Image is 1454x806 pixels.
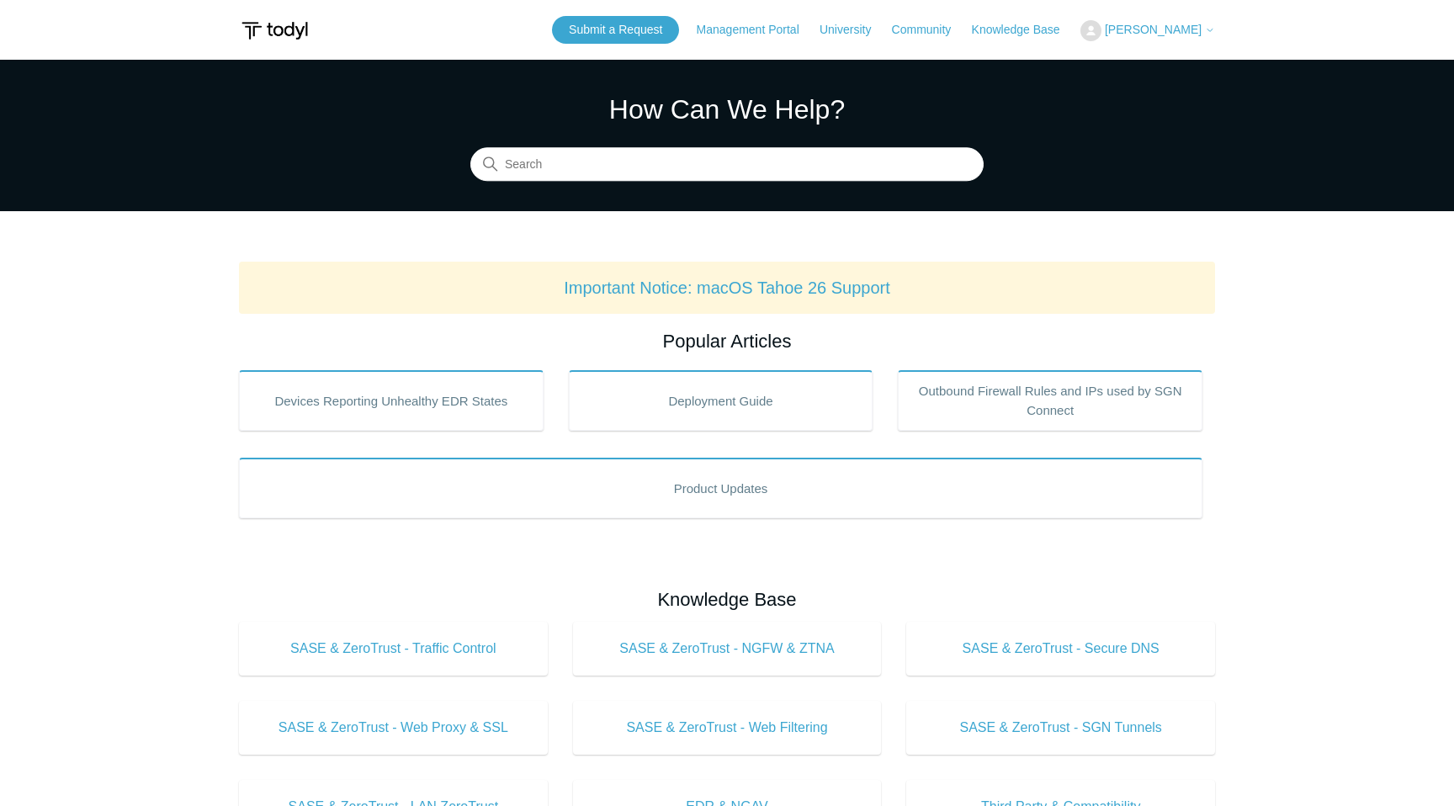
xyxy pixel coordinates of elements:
h1: How Can We Help? [470,89,984,130]
a: Important Notice: macOS Tahoe 26 Support [564,278,890,297]
a: SASE & ZeroTrust - SGN Tunnels [906,701,1215,755]
a: SASE & ZeroTrust - Web Filtering [573,701,882,755]
span: SASE & ZeroTrust - SGN Tunnels [931,718,1190,738]
span: SASE & ZeroTrust - Web Filtering [598,718,857,738]
a: SASE & ZeroTrust - Traffic Control [239,622,548,676]
span: SASE & ZeroTrust - NGFW & ZTNA [598,639,857,659]
a: Community [892,21,968,39]
a: University [820,21,888,39]
a: Management Portal [697,21,816,39]
a: Deployment Guide [569,370,873,431]
a: Devices Reporting Unhealthy EDR States [239,370,544,431]
a: SASE & ZeroTrust - Web Proxy & SSL [239,701,548,755]
button: [PERSON_NAME] [1080,20,1215,41]
a: Product Updates [239,458,1202,518]
span: [PERSON_NAME] [1105,23,1202,36]
img: Todyl Support Center Help Center home page [239,15,310,46]
a: Submit a Request [552,16,679,44]
span: SASE & ZeroTrust - Secure DNS [931,639,1190,659]
h2: Popular Articles [239,327,1215,355]
span: SASE & ZeroTrust - Web Proxy & SSL [264,718,523,738]
a: SASE & ZeroTrust - NGFW & ZTNA [573,622,882,676]
span: SASE & ZeroTrust - Traffic Control [264,639,523,659]
a: SASE & ZeroTrust - Secure DNS [906,622,1215,676]
a: Outbound Firewall Rules and IPs used by SGN Connect [898,370,1202,431]
a: Knowledge Base [972,21,1077,39]
input: Search [470,148,984,182]
h2: Knowledge Base [239,586,1215,613]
